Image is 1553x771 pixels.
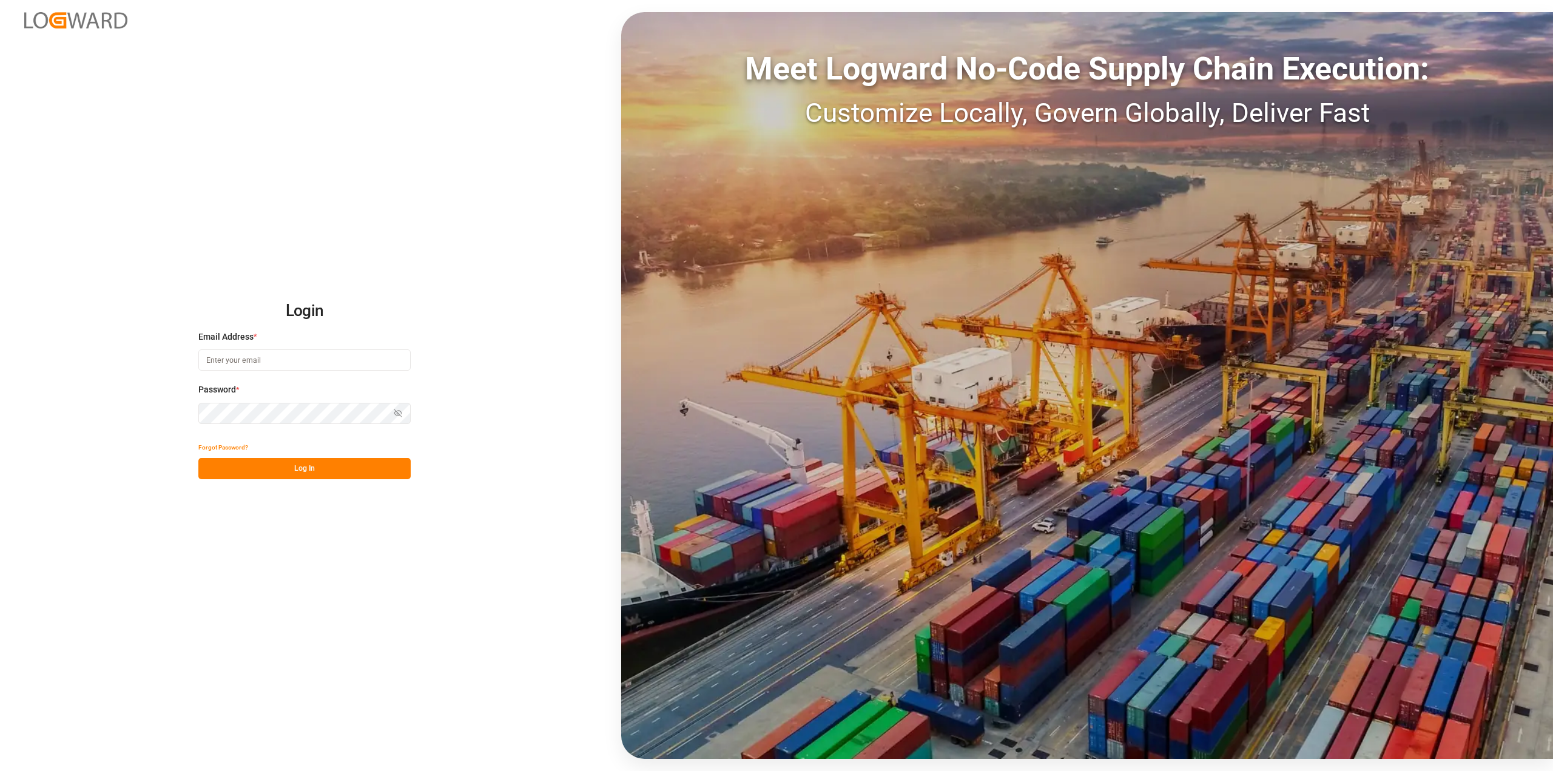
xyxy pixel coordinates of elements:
img: Logward_new_orange.png [24,12,127,29]
span: Password [198,383,236,396]
button: Forgot Password? [198,437,248,458]
button: Log In [198,458,411,479]
div: Customize Locally, Govern Globally, Deliver Fast [621,93,1553,133]
input: Enter your email [198,349,411,371]
h2: Login [198,292,411,331]
div: Meet Logward No-Code Supply Chain Execution: [621,45,1553,93]
span: Email Address [198,331,254,343]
